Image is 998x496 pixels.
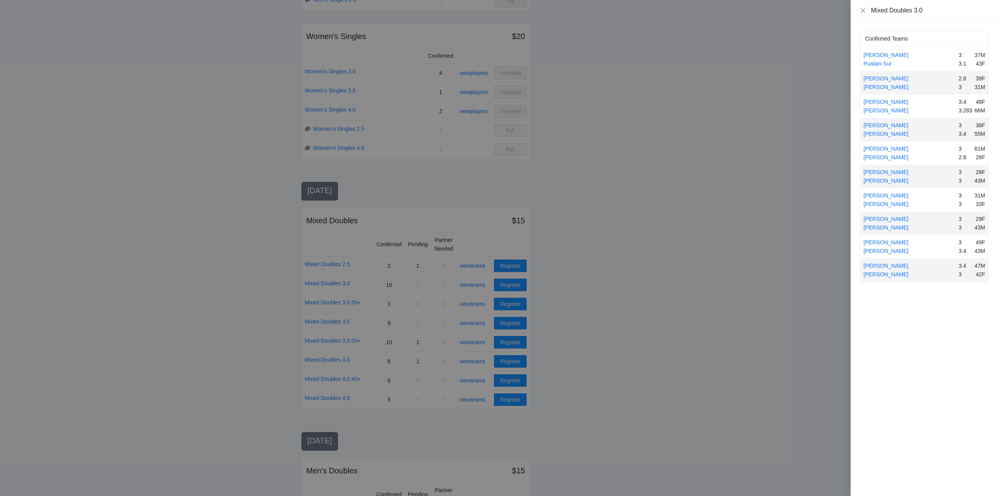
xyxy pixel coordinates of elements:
[959,223,970,232] div: 3
[959,121,970,130] div: 3
[959,144,970,153] div: 3
[959,59,970,68] div: 3.1
[973,191,985,200] div: 31M
[864,122,908,128] a: [PERSON_NAME]
[864,99,908,105] a: [PERSON_NAME]
[864,131,908,137] a: [PERSON_NAME]
[864,146,908,152] a: [PERSON_NAME]
[865,31,984,46] div: Confirmed Teams
[973,223,985,232] div: 43M
[860,7,866,14] span: close
[864,107,908,114] a: [PERSON_NAME]
[973,176,985,185] div: 43M
[959,98,970,106] div: 3.4
[864,60,892,67] a: Pualani Sur
[864,248,908,254] a: [PERSON_NAME]
[864,224,908,231] a: [PERSON_NAME]
[973,106,985,115] div: 66M
[973,51,985,59] div: 37M
[973,153,985,162] div: 28F
[959,51,970,59] div: 3
[973,238,985,247] div: 49F
[959,191,970,200] div: 3
[959,74,970,83] div: 2.8
[973,215,985,223] div: 29F
[864,84,908,90] a: [PERSON_NAME]
[959,261,970,270] div: 3.4
[864,192,908,199] a: [PERSON_NAME]
[973,144,985,153] div: 61M
[864,216,908,222] a: [PERSON_NAME]
[959,247,970,255] div: 3.4
[864,263,908,269] a: [PERSON_NAME]
[973,200,985,208] div: 33F
[864,52,908,58] a: [PERSON_NAME]
[864,178,908,184] a: [PERSON_NAME]
[973,121,985,130] div: 38F
[973,247,985,255] div: 43M
[860,7,866,14] button: Close
[959,238,970,247] div: 3
[959,106,970,115] div: 3.283
[959,168,970,176] div: 3
[973,83,985,91] div: 31M
[959,176,970,185] div: 3
[973,168,985,176] div: 28F
[959,215,970,223] div: 3
[864,201,908,207] a: [PERSON_NAME]
[864,271,908,277] a: [PERSON_NAME]
[864,154,908,160] a: [PERSON_NAME]
[959,200,970,208] div: 3
[973,130,985,138] div: 55M
[864,169,908,175] a: [PERSON_NAME]
[959,130,970,138] div: 3.4
[973,270,985,279] div: 42F
[959,270,970,279] div: 3
[864,239,908,245] a: [PERSON_NAME]
[864,75,908,82] a: [PERSON_NAME]
[973,74,985,83] div: 39F
[973,59,985,68] div: 43F
[973,261,985,270] div: 47M
[959,83,970,91] div: 3
[973,98,985,106] div: 48F
[871,6,989,15] div: Mixed Doubles 3.0
[959,153,970,162] div: 2.8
